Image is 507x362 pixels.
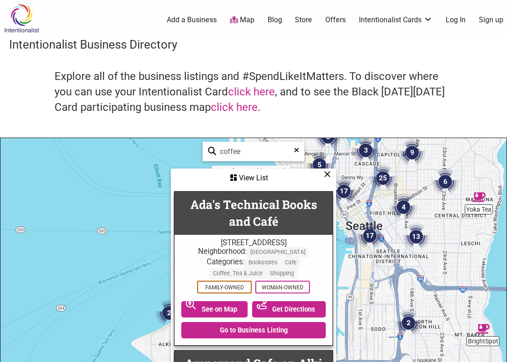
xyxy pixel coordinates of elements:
a: Log In [446,15,466,25]
a: Go to Business Listing [181,322,326,338]
input: Type to find and filter... [216,143,298,160]
div: 130 of 377 visible [216,167,265,174]
a: Ada's Technical Books and Café [190,197,317,229]
a: Intentionalist Cards [359,15,432,25]
div: Yoka Tea [472,190,486,204]
div: 4 [390,193,417,221]
div: 25 [369,164,397,192]
div: [STREET_ADDRESS] [179,238,328,247]
a: Map [230,15,254,25]
div: BrightSpot [476,322,490,336]
span: [GEOGRAPHIC_DATA] [247,247,309,258]
div: 9 [398,139,426,166]
span: Cafe [281,258,300,268]
a: Store [295,15,312,25]
a: click here [211,101,258,114]
span: Family-Owned [197,281,252,293]
a: Add a Business [167,15,217,25]
div: 17 [330,178,358,205]
div: 2 [155,299,183,327]
div: Type to search and filter [203,142,304,161]
a: See All [268,167,286,174]
div: Categories: [179,258,328,279]
a: click here [228,85,275,98]
div: 3 [352,137,379,164]
div: 2 [395,309,422,337]
h4: Explore all of the business listings and #SpendLikeItMatters. To discover where you can use your ... [55,69,452,115]
a: Get Directions [252,301,326,317]
h3: Intentionalist Business Directory [9,36,498,53]
div: 6 [432,168,459,195]
a: See on Map [181,301,248,317]
div: View List [172,169,335,187]
span: Bookstores [245,258,281,268]
a: Blog [268,15,282,25]
a: Sign up [479,15,503,25]
div: 13 [403,223,430,250]
span: Coffee, Tea & Juice [209,268,266,278]
span: Shopping [266,268,298,278]
div: Neighborhood: [179,247,328,258]
span: Woman-Owned [255,281,310,293]
a: Offers [325,15,346,25]
div: 17 [356,222,383,249]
